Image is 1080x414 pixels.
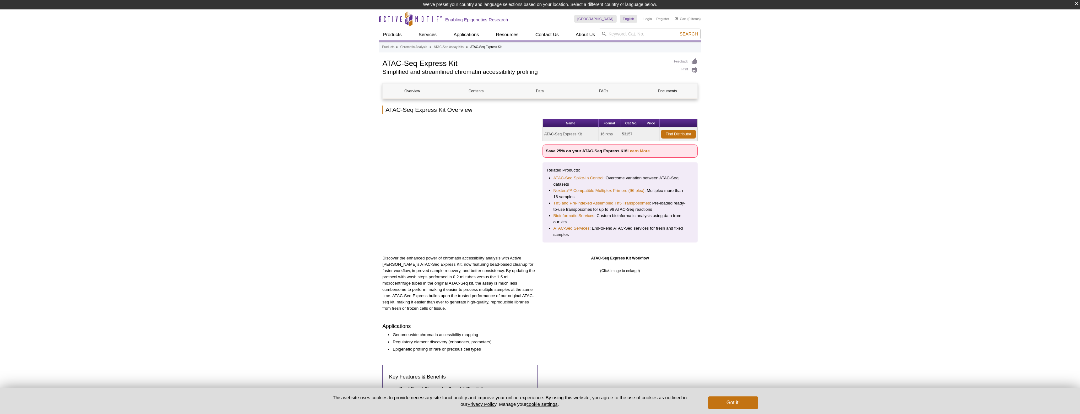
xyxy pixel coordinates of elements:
[467,401,496,407] a: Privacy Policy
[400,44,427,50] a: Chromatin Analysis
[599,29,701,39] input: Keyword, Cat. No.
[553,200,687,213] li: : Pre-loaded ready-to-use transposomes for up to 96 ATAC-Seq reactions
[526,401,558,407] button: cookie settings
[543,119,599,128] th: Name
[674,67,698,74] a: Print
[638,84,697,99] a: Documents
[661,130,696,139] a: Find Distributor
[470,45,502,49] li: ATAC-Seq Express Kit
[572,29,599,41] a: About Us
[620,15,637,23] a: English
[393,346,532,352] li: Epigenetic profiling of rare or precious cell types
[446,84,505,99] a: Contents
[553,213,594,219] a: Bioinformatic Services
[543,255,698,274] div: (Click image to enlarge)
[553,188,645,194] a: Nextera™-Compatible Multiplex Primers (96 plex)
[382,44,394,50] a: Products
[642,119,660,128] th: Price
[553,225,590,232] a: ATAC-Seq Services
[708,396,758,409] button: Got it!
[434,44,464,50] a: ATAC-Seq Assay Kits
[396,45,398,49] li: »
[574,84,633,99] a: FAQs
[532,29,562,41] a: Contact Us
[674,58,698,65] a: Feedback
[553,200,650,206] a: Tn5 and Pre-indexed Assembled Tn5 Transposomes
[644,17,652,21] a: Login
[389,373,531,381] h3: Key Features & Benefits
[393,332,532,338] li: Genome-wide chromatin accessibility mapping
[492,29,522,41] a: Resources
[393,339,532,345] li: Regulatory element discovery (enhancers, promoters)
[382,106,698,114] h2: ATAC-Seq Express Kit Overview
[591,256,649,260] strong: ATAC-Seq Express Kit Workflow
[599,128,620,141] td: 16 rxns
[620,128,642,141] td: 53157
[382,255,538,312] p: Discover the enhanced power of chromatin accessibility analysis with Active [PERSON_NAME]’s ATAC-...
[553,175,603,181] a: ATAC-Seq Spike-In Control
[445,17,508,23] h2: Enabling Epigenetics Research
[510,84,569,99] a: Data
[382,323,538,330] h3: Applications
[546,149,650,153] strong: Save 25% on your ATAC-Seq Express Kit!
[553,175,687,188] li: : Overcome variation between ATAC-Seq datasets
[383,84,442,99] a: Overview
[322,394,698,407] p: This website uses cookies to provide necessary site functionality and improve your online experie...
[415,29,440,41] a: Services
[656,17,669,21] a: Register
[553,225,687,238] li: : End-to-end ATAC-Seq services for fresh and fixed samples
[466,45,468,49] li: »
[678,31,700,37] button: Search
[675,17,678,20] img: Your Cart
[450,29,483,41] a: Applications
[547,167,693,173] p: Related Products:
[654,15,655,23] li: |
[553,213,687,225] li: : Custom bioinformatic analysis using data from our kits
[620,119,642,128] th: Cat No.
[382,69,668,75] h2: Simplified and streamlined chromatin accessibility profiling
[379,29,405,41] a: Products
[680,31,698,36] span: Search
[543,128,599,141] td: ATAC-Seq Express Kit
[675,15,701,23] li: (0 items)
[675,17,686,21] a: Cart
[429,45,431,49] li: »
[399,385,525,404] li: No more spin columns! Silica beads enable rapid cleanup steps with fewer centrifugation steps and...
[399,386,486,391] strong: Bead-Based Cleanup for Speed & Simplicity
[627,149,650,153] a: Learn More
[599,119,620,128] th: Format
[553,188,687,200] li: : Multiplex more than 16 samples
[574,15,617,23] a: [GEOGRAPHIC_DATA]
[382,58,668,68] h1: ATAC-Seq Express Kit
